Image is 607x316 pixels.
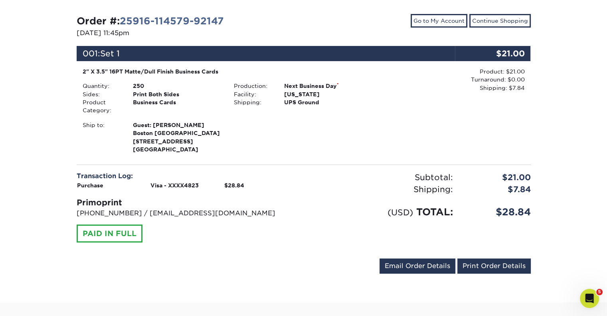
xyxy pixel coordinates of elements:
div: PAID IN FULL [77,225,142,243]
div: Next Business Day [278,82,379,90]
div: 250 [127,82,228,90]
strong: [GEOGRAPHIC_DATA] [133,121,222,153]
div: [US_STATE] [278,90,379,98]
div: Print Both Sides [127,90,228,98]
p: [DATE] 11:45pm [77,28,298,38]
div: Primoprint [77,197,298,209]
span: Guest: [PERSON_NAME] [133,121,222,129]
div: Facility: [228,90,278,98]
div: $21.00 [455,46,531,61]
strong: $28.84 [224,182,244,189]
strong: Purchase [77,182,103,189]
div: Transaction Log: [77,171,298,181]
div: Product: $21.00 Turnaround: $0.00 Shipping: $7.84 [379,68,524,92]
div: Sides: [77,90,127,98]
a: Go to My Account [411,14,467,28]
a: Email Order Details [380,258,455,274]
strong: Visa - XXXX4823 [150,182,199,189]
small: (USD) [388,207,413,217]
div: Business Cards [127,98,228,115]
div: Shipping: [228,98,278,106]
div: UPS Ground [278,98,379,106]
div: Ship to: [77,121,127,154]
strong: Order #: [77,15,224,27]
a: 25916-114579-92147 [120,15,224,27]
iframe: Intercom live chat [580,289,599,308]
span: Set 1 [100,49,120,58]
a: Print Order Details [457,258,531,274]
div: $7.84 [459,183,537,195]
div: Shipping: [304,183,459,195]
div: 001: [77,46,455,61]
div: Subtotal: [304,171,459,183]
span: TOTAL: [416,206,453,218]
div: $28.84 [459,205,537,219]
a: Continue Shopping [469,14,531,28]
div: Quantity: [77,82,127,90]
span: [STREET_ADDRESS] [133,137,222,145]
div: Production: [228,82,278,90]
span: 5 [596,289,603,295]
span: Boston [GEOGRAPHIC_DATA] [133,129,222,137]
div: 2" X 3.5" 16PT Matte/Dull Finish Business Cards [83,68,374,76]
div: Product Category: [77,98,127,115]
div: $21.00 [459,171,537,183]
p: [PHONE_NUMBER] / [EMAIL_ADDRESS][DOMAIN_NAME] [77,209,298,218]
